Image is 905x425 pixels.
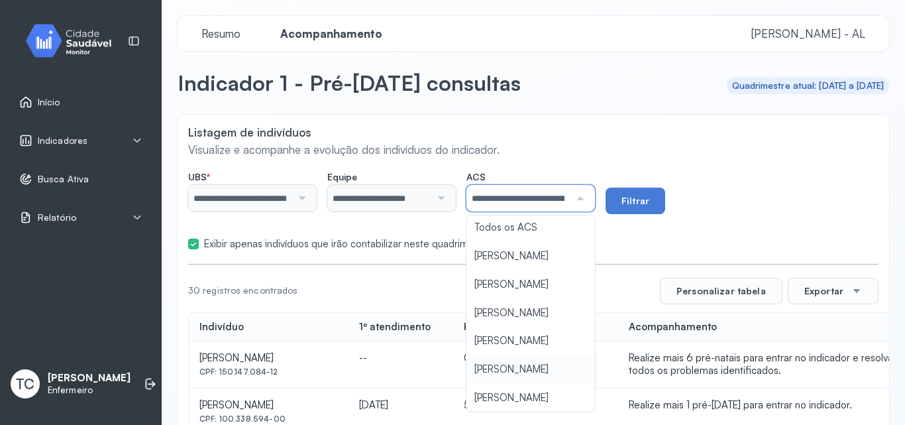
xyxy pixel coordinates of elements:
button: Filtrar [606,188,665,214]
p: Listagem de indivíduos [188,125,878,139]
a: Acompanhamento [267,27,396,40]
div: Indivíduo [199,321,244,334]
li: [PERSON_NAME] [466,355,595,384]
span: Início [38,97,60,108]
span: UBS [188,171,210,183]
div: -- [359,352,443,365]
p: Enfermeiro [48,385,131,396]
div: 5 realizados [464,399,607,412]
a: Resumo [188,27,254,40]
button: Exportar [788,278,878,304]
span: Busca Ativa [38,174,89,185]
img: monitor.svg [14,21,133,60]
div: [PERSON_NAME] [199,399,338,412]
label: Exibir apenas indivíduos que irão contabilizar neste quadrimestre [204,238,492,251]
div: Acompanhamento [629,321,717,334]
div: [DATE] [359,399,443,412]
span: [PERSON_NAME] - AL [751,27,865,40]
li: [PERSON_NAME] [466,327,595,355]
li: [PERSON_NAME] [466,242,595,271]
div: 0 realizados [464,352,607,365]
li: Todos os ACS [466,213,595,242]
span: Indicadores [38,135,87,147]
span: ACS [466,171,486,183]
div: 1º atendimento [359,321,430,334]
span: Relatório [38,212,76,223]
div: [PERSON_NAME] [199,352,338,365]
span: TC [16,375,34,393]
li: [PERSON_NAME] [466,299,595,328]
div: Pré-[GEOGRAPHIC_DATA] [464,321,588,334]
button: Personalizar tabela [660,278,782,304]
p: Visualize e acompanhe a evolução dos indivíduos do indicador. [188,143,878,156]
p: Indicador 1 - Pré-[DATE] consultas [178,70,521,96]
span: Equipe [327,171,357,183]
a: Início [19,95,142,109]
a: Busca Ativa [19,172,142,186]
li: [PERSON_NAME] [466,384,595,412]
li: [PERSON_NAME] [466,271,595,299]
span: Resumo [193,27,248,40]
div: Quadrimestre atual: [DATE] a [DATE] [732,80,884,91]
div: CPF: 150.147.084-12 [199,367,338,377]
span: Acompanhamento [272,27,390,40]
div: CPF: 100.338.594-00 [199,414,338,424]
p: [PERSON_NAME] [48,372,131,385]
div: 30 registros encontrados [188,285,297,296]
